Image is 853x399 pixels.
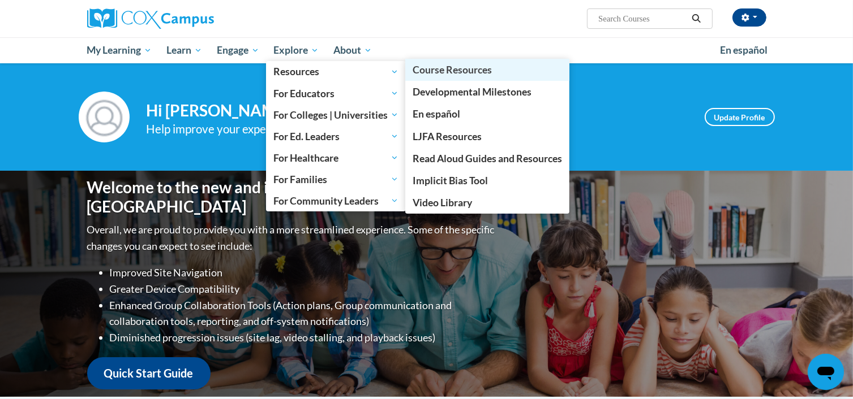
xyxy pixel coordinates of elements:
[87,357,211,389] a: Quick Start Guide
[87,178,498,216] h1: Welcome to the new and improved [PERSON_NAME][GEOGRAPHIC_DATA]
[266,168,406,190] a: For Families
[413,64,492,76] span: Course Resources
[110,264,498,281] li: Improved Site Navigation
[266,104,406,125] a: For Colleges | Universities
[413,108,460,120] span: En español
[266,190,406,211] a: For Community Leaders
[413,153,562,164] span: Read Aloud Guides and Resources
[147,120,688,138] div: Help improve your experience by keeping your profile up to date.
[273,86,398,100] span: For Educators
[110,281,498,297] li: Greater Device Compatibility
[597,12,688,25] input: Search Courses
[413,86,531,98] span: Developmental Milestones
[273,194,398,207] span: For Community Leaders
[266,61,406,83] a: Resources
[159,37,209,63] a: Learn
[405,59,569,81] a: Course Resources
[405,148,569,170] a: Read Aloud Guides and Resources
[413,175,488,187] span: Implicit Bias Tool
[732,8,766,27] button: Account Settings
[147,101,688,120] h4: Hi [PERSON_NAME]! Take a minute to review your profile.
[720,44,768,56] span: En español
[808,354,844,390] iframe: Button to launch messaging window
[217,44,259,57] span: Engage
[413,131,482,142] span: LJFA Resources
[705,108,775,126] a: Update Profile
[688,12,705,25] button: Search
[405,170,569,192] a: Implicit Bias Tool
[87,222,498,254] p: Overall, we are proud to provide you with a more streamlined experience. Some of the specific cha...
[80,37,160,63] a: My Learning
[79,92,130,142] img: Profile Image
[166,44,202,57] span: Learn
[405,81,569,103] a: Developmental Milestones
[110,329,498,346] li: Diminished progression issues (site lag, video stalling, and playback issues)
[273,108,398,122] span: For Colleges | Universities
[333,44,372,57] span: About
[405,192,569,214] a: Video Library
[266,125,406,147] a: For Ed. Leaders
[70,37,783,63] div: Main menu
[326,37,379,63] a: About
[209,37,267,63] a: Engage
[266,83,406,104] a: For Educators
[266,147,406,168] a: For Healthcare
[273,172,398,186] span: For Families
[273,151,398,164] span: For Healthcare
[87,8,214,29] img: Cox Campus
[273,129,398,143] span: For Ed. Leaders
[713,38,775,62] a: En español
[273,65,398,79] span: Resources
[273,44,319,57] span: Explore
[413,197,472,209] span: Video Library
[266,37,326,63] a: Explore
[405,125,569,148] a: LJFA Resources
[405,103,569,125] a: En español
[87,8,302,29] a: Cox Campus
[87,44,152,57] span: My Learning
[110,297,498,330] li: Enhanced Group Collaboration Tools (Action plans, Group communication and collaboration tools, re...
